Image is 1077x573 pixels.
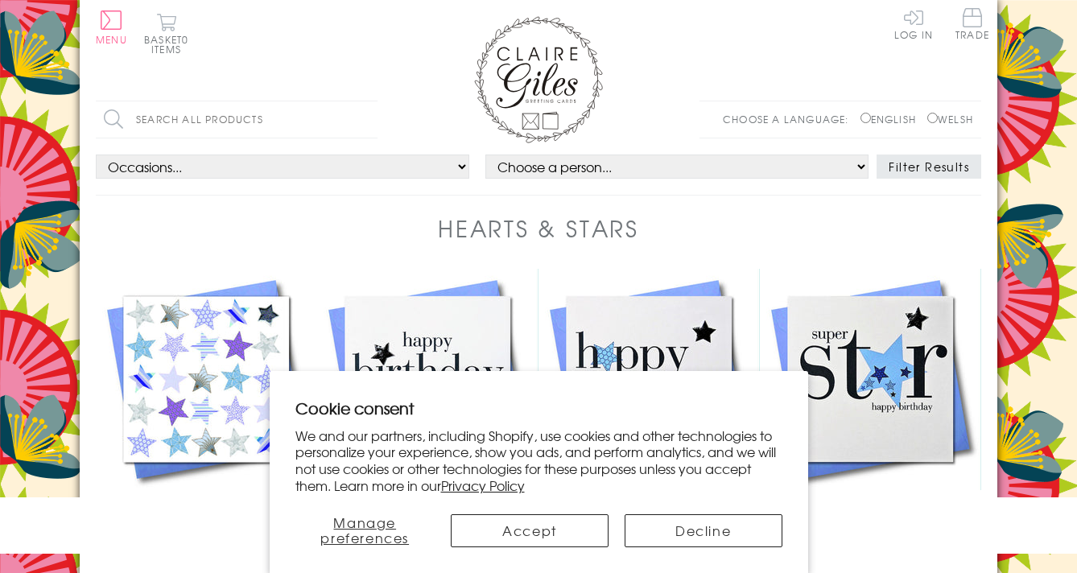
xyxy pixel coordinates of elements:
span: Menu [96,32,127,47]
p: Choose a language: [723,112,857,126]
button: Menu [96,10,127,44]
h1: Hearts & Stars [438,212,639,245]
a: Birthday Card, Blue Stars, Happy Birthday, Embellished with a shiny padded star £3.50 Add to Basket [538,269,760,548]
span: Trade [955,8,989,39]
a: Birthday Card, Blue Stars, Super Star, Embellished with a padded star £3.50 Add to Basket [760,269,981,548]
img: Birthday Card, Blue Stars, Happy Birthday, Embellished with a shiny padded star [538,269,760,490]
a: Log In [894,8,933,39]
span: 0 items [151,32,188,56]
img: Birthday Card, Blue Stars, Happy Birthday, Embellished with a shiny padded star [317,269,538,490]
span: Manage preferences [320,513,409,547]
h2: Cookie consent [295,397,782,419]
a: Privacy Policy [441,476,525,495]
input: Search [361,101,378,138]
button: Basket0 items [144,13,188,54]
a: General Card Card, Blue Stars, Embellished with a shiny padded star £3.50 Add to Basket [96,269,317,548]
input: Search all products [96,101,378,138]
input: English [860,113,871,123]
label: Welsh [927,112,973,126]
img: Claire Giles Greetings Cards [474,16,603,143]
img: General Card Card, Blue Stars, Embellished with a shiny padded star [96,269,317,490]
a: Birthday Card, Blue Stars, Happy Birthday, Embellished with a shiny padded star £3.50 Add to Basket [317,269,538,548]
button: Filter Results [877,155,981,179]
button: Decline [625,514,782,547]
a: Trade [955,8,989,43]
button: Accept [451,514,609,547]
img: Birthday Card, Blue Stars, Super Star, Embellished with a padded star [760,269,981,490]
label: English [860,112,924,126]
input: Welsh [927,113,938,123]
button: Manage preferences [295,514,435,547]
p: We and our partners, including Shopify, use cookies and other technologies to personalize your ex... [295,427,782,494]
